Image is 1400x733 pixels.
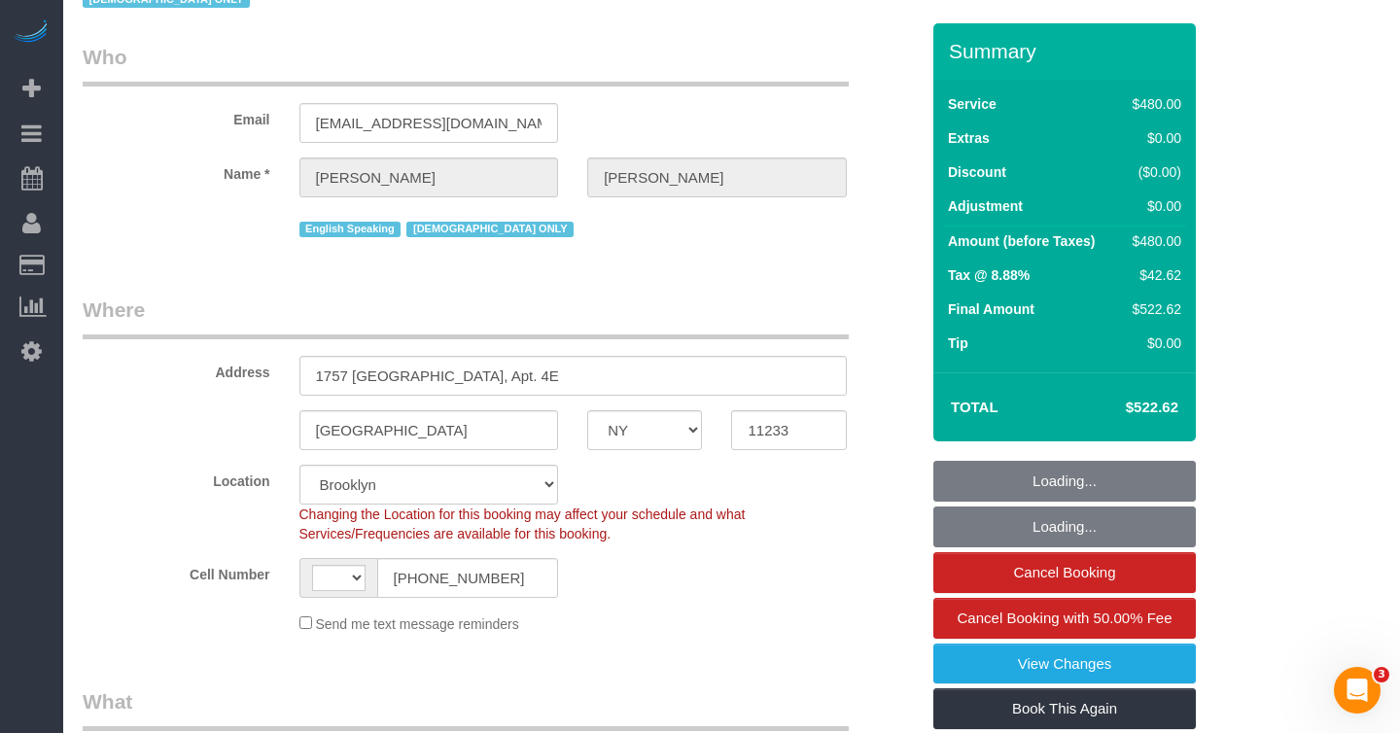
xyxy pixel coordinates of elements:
[1125,231,1181,251] div: $480.00
[377,558,559,598] input: Cell Number
[83,296,849,339] legend: Where
[958,610,1172,626] span: Cancel Booking with 50.00% Fee
[933,688,1196,729] a: Book This Again
[406,222,574,237] span: [DEMOGRAPHIC_DATA] ONLY
[68,465,285,491] label: Location
[587,157,847,197] input: Last Name
[1125,299,1181,319] div: $522.62
[948,299,1034,319] label: Final Amount
[948,94,997,114] label: Service
[1125,196,1181,216] div: $0.00
[68,157,285,184] label: Name *
[948,231,1095,251] label: Amount (before Taxes)
[1067,400,1178,416] h4: $522.62
[83,687,849,731] legend: What
[731,410,846,450] input: Zip Code
[948,265,1030,285] label: Tax @ 8.88%
[299,222,402,237] span: English Speaking
[68,103,285,129] label: Email
[1125,333,1181,353] div: $0.00
[1125,162,1181,182] div: ($0.00)
[933,552,1196,593] a: Cancel Booking
[299,103,559,143] input: Email
[315,616,518,632] span: Send me text message reminders
[83,43,849,87] legend: Who
[68,356,285,382] label: Address
[951,399,998,415] strong: Total
[948,333,968,353] label: Tip
[949,40,1186,62] h3: Summary
[933,644,1196,684] a: View Changes
[68,558,285,584] label: Cell Number
[948,162,1006,182] label: Discount
[1334,667,1381,714] iframe: Intercom live chat
[299,506,746,541] span: Changing the Location for this booking may affect your schedule and what Services/Frequencies are...
[1125,265,1181,285] div: $42.62
[1374,667,1389,682] span: 3
[1125,128,1181,148] div: $0.00
[299,410,559,450] input: City
[12,19,51,47] img: Automaid Logo
[948,128,990,148] label: Extras
[299,157,559,197] input: First Name
[1125,94,1181,114] div: $480.00
[933,598,1196,639] a: Cancel Booking with 50.00% Fee
[948,196,1023,216] label: Adjustment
